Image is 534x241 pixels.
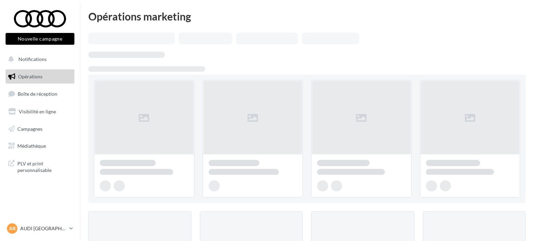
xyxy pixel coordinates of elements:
a: AR AUDI [GEOGRAPHIC_DATA] [6,222,74,235]
a: Boîte de réception [4,86,76,101]
button: Notifications [4,52,73,67]
span: Notifications [18,56,47,62]
a: PLV et print personnalisable [4,156,76,177]
span: Visibilité en ligne [19,109,56,114]
button: Nouvelle campagne [6,33,74,45]
span: AR [9,225,16,232]
a: Visibilité en ligne [4,104,76,119]
span: Campagnes [17,126,42,131]
a: Opérations [4,69,76,84]
span: Boîte de réception [18,91,57,97]
p: AUDI [GEOGRAPHIC_DATA] [20,225,66,232]
a: Campagnes [4,122,76,136]
div: Opérations marketing [88,11,526,21]
span: Opérations [18,74,42,79]
a: Médiathèque [4,139,76,153]
span: Médiathèque [17,143,46,149]
span: PLV et print personnalisable [17,159,72,174]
